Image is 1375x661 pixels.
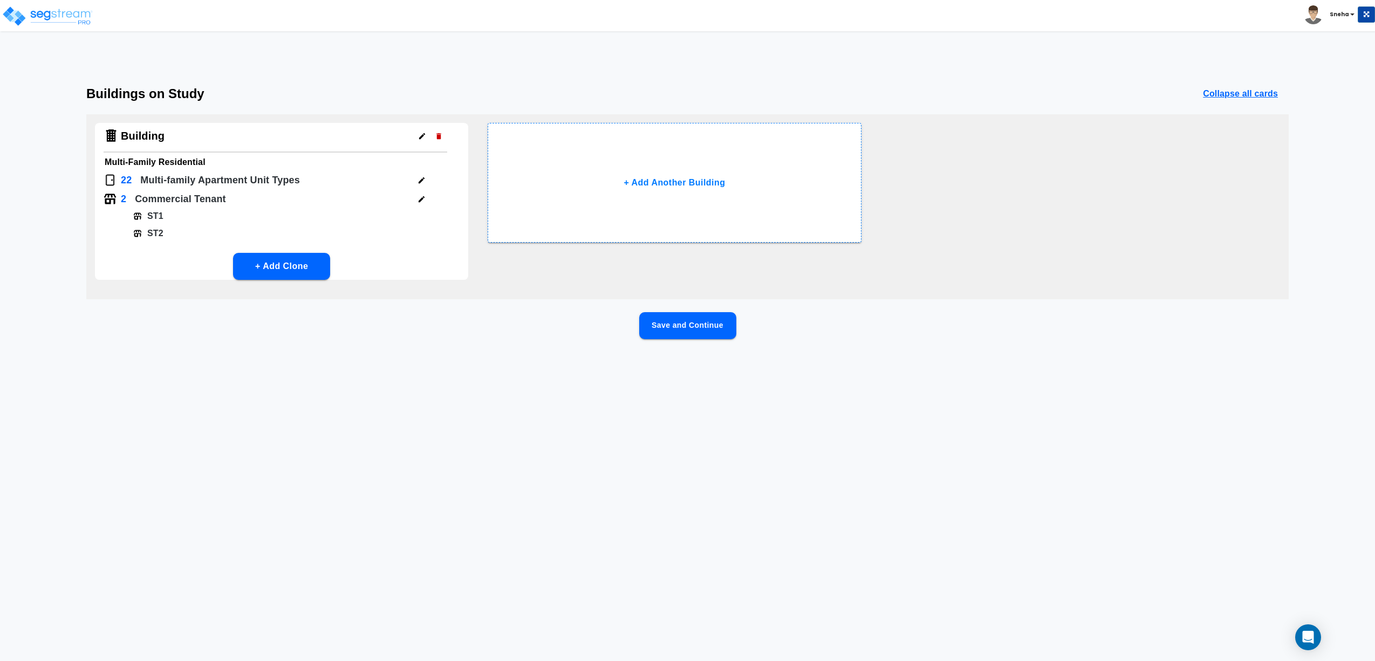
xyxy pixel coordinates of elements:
img: Building Icon [104,128,119,143]
p: Commercial Tenant [135,192,226,206]
button: Save and Continue [639,312,736,339]
img: Tenant Icon [133,229,142,238]
button: + Add Another Building [488,123,861,243]
h6: Multi-Family Residential [105,155,459,170]
img: Tenant Icon [133,212,142,221]
button: + Add Clone [233,253,330,280]
p: Multi-family Apartment Unit Type s [140,173,300,188]
p: 22 [121,173,132,188]
p: ST2 [142,227,163,240]
img: Door Icon [104,174,117,187]
p: Collapse all cards [1203,87,1278,100]
b: Sneha [1330,10,1349,18]
img: avatar.png [1304,5,1323,24]
img: Tenant Icon [104,192,117,205]
p: ST1 [142,210,163,223]
h4: Building [121,129,165,143]
h3: Buildings on Study [86,86,204,101]
div: Open Intercom Messenger [1295,624,1321,650]
p: 2 [121,192,126,206]
img: logo_pro_r.png [2,5,93,27]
